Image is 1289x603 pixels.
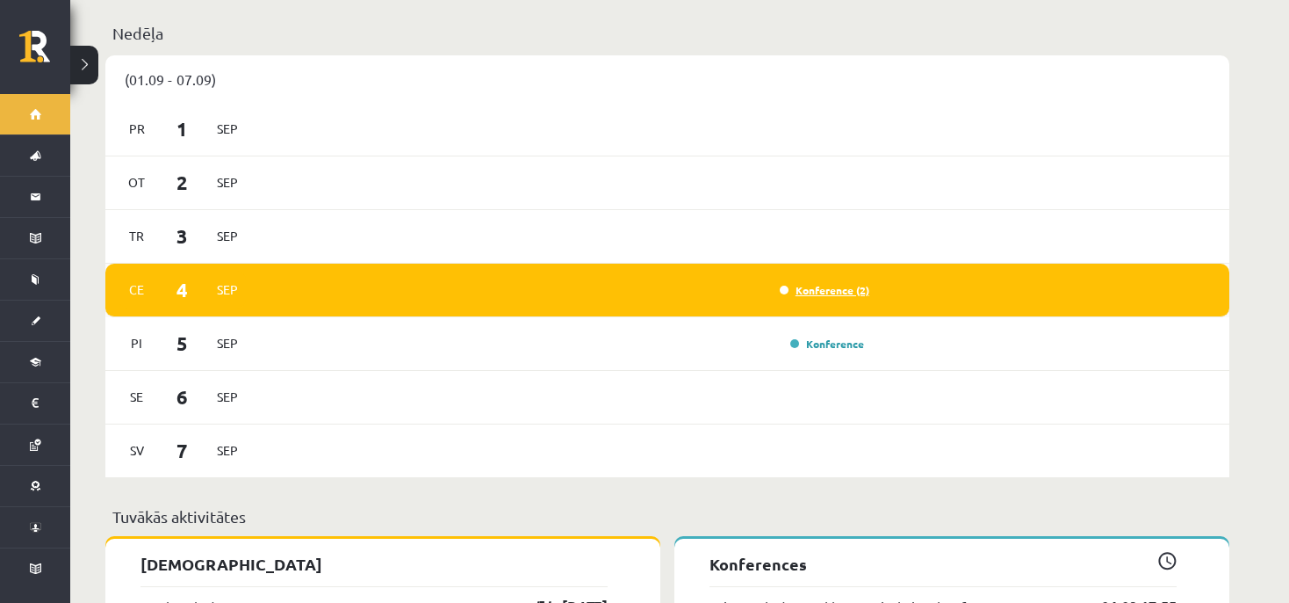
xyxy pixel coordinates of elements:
[209,115,246,142] span: Sep
[209,437,246,464] span: Sep
[209,222,246,250] span: Sep
[155,329,210,358] span: 5
[155,222,210,251] span: 3
[119,276,155,303] span: Ce
[119,437,155,464] span: Sv
[19,31,70,75] a: Rīgas 1. Tālmācības vidusskola
[209,169,246,196] span: Sep
[140,552,608,576] p: [DEMOGRAPHIC_DATA]
[112,505,1222,528] p: Tuvākās aktivitātes
[155,382,210,411] span: 6
[119,330,155,357] span: Pi
[119,115,155,142] span: Pr
[209,383,246,410] span: Sep
[119,383,155,410] span: Se
[112,21,1222,45] p: Nedēļa
[709,552,1177,576] p: Konferences
[780,283,869,297] a: Konference (2)
[105,55,1229,103] div: (01.09 - 07.09)
[155,114,210,143] span: 1
[209,276,246,303] span: Sep
[119,169,155,196] span: Ot
[790,337,864,351] a: Konference
[209,330,246,357] span: Sep
[119,222,155,250] span: Tr
[155,275,210,304] span: 4
[155,168,210,197] span: 2
[155,436,210,465] span: 7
